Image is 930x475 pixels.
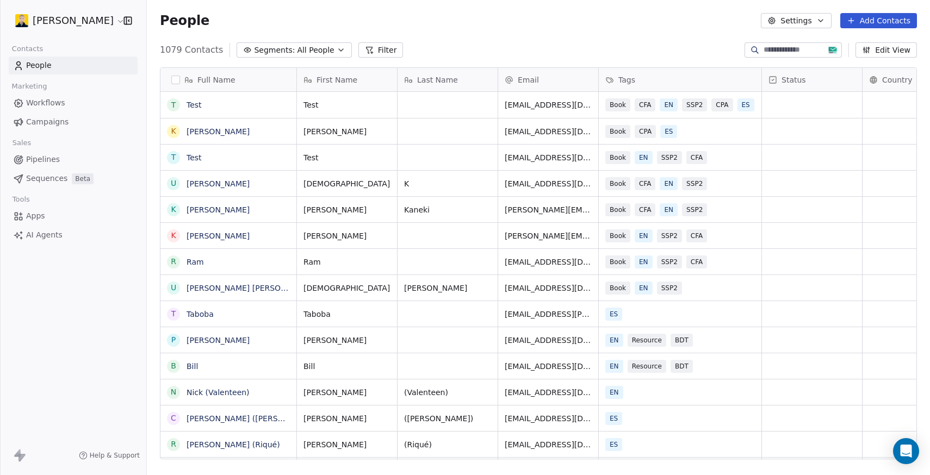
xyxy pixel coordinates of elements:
[187,362,198,371] a: Bill
[171,152,176,163] div: T
[498,68,598,91] div: Email
[33,14,114,28] span: [PERSON_NAME]
[404,178,491,189] span: K
[686,229,707,242] span: CFA
[13,11,116,30] button: [PERSON_NAME]
[9,207,138,225] a: Apps
[686,255,707,268] span: CFA
[26,60,52,71] span: People
[605,98,630,111] span: Book
[79,451,140,460] a: Help & Support
[505,257,592,267] span: [EMAIL_ADDRESS][DOMAIN_NAME]
[297,45,334,56] span: All People
[605,203,630,216] span: Book
[855,42,917,58] button: Edit View
[605,151,630,164] span: Book
[682,203,707,216] span: SSP2
[657,282,682,295] span: SSP2
[628,334,666,347] span: Resource
[26,210,45,222] span: Apps
[840,13,917,28] button: Add Contacts
[605,125,630,138] span: Book
[187,179,250,188] a: [PERSON_NAME]
[505,387,592,398] span: [EMAIL_ADDRESS][DOMAIN_NAME]
[303,230,390,241] span: [PERSON_NAME]
[505,152,592,163] span: [EMAIL_ADDRESS][DOMAIN_NAME]
[505,309,592,320] span: [EMAIL_ADDRESS][PERSON_NAME][DOMAIN_NAME]
[686,151,707,164] span: CFA
[171,412,176,424] div: C
[15,14,28,27] img: Kevin%20Instagram.jpg
[605,386,623,399] span: EN
[303,309,390,320] span: Taboba
[605,412,622,425] span: ES
[404,387,491,398] span: (Valenteen)
[303,361,390,372] span: Bill
[187,153,202,162] a: Test
[671,360,693,373] span: BDT
[893,438,919,464] div: Open Intercom Messenger
[404,439,491,450] span: (Riqué)
[171,334,176,346] div: P
[303,335,390,346] span: [PERSON_NAME]
[505,361,592,372] span: [EMAIL_ADDRESS][DOMAIN_NAME]
[160,43,223,57] span: 1079 Contacts
[660,203,678,216] span: EN
[171,204,176,215] div: K
[782,74,806,85] span: Status
[303,126,390,137] span: [PERSON_NAME]
[9,113,138,131] a: Campaigns
[187,205,250,214] a: [PERSON_NAME]
[187,101,202,109] a: Test
[254,45,295,56] span: Segments:
[660,125,677,138] span: ES
[160,68,296,91] div: Full Name
[9,170,138,187] a: SequencesBeta
[358,42,404,58] button: Filter
[72,173,94,184] span: Beta
[303,257,390,267] span: Ram
[26,229,63,241] span: AI Agents
[761,13,831,28] button: Settings
[635,203,655,216] span: CFA
[171,256,176,267] div: R
[635,98,655,111] span: CFA
[882,74,913,85] span: Country
[9,57,138,74] a: People
[635,125,656,138] span: CPA
[605,334,623,347] span: EN
[187,440,280,449] a: [PERSON_NAME] (Riqué)
[671,334,693,347] span: BDT
[398,68,498,91] div: Last Name
[26,116,69,128] span: Campaigns
[417,74,458,85] span: Last Name
[8,191,34,208] span: Tools
[505,335,592,346] span: [EMAIL_ADDRESS][DOMAIN_NAME]
[187,310,214,318] a: Taboba
[505,439,592,450] span: [EMAIL_ADDRESS][DOMAIN_NAME]
[605,177,630,190] span: Book
[26,173,67,184] span: Sequences
[187,414,321,423] a: [PERSON_NAME] ([PERSON_NAME])
[303,99,390,110] span: Test
[171,386,176,398] div: N
[187,127,250,136] a: [PERSON_NAME]
[618,74,635,85] span: Tags
[505,126,592,137] span: [EMAIL_ADDRESS][DOMAIN_NAME]
[762,68,862,91] div: Status
[171,360,176,372] div: B
[657,151,682,164] span: SSP2
[26,154,60,165] span: Pipelines
[187,232,250,240] a: [PERSON_NAME]
[505,204,592,215] span: [PERSON_NAME][EMAIL_ADDRESS][DOMAIN_NAME]
[187,284,315,292] a: [PERSON_NAME] [PERSON_NAME]
[171,282,176,293] div: U
[505,230,592,241] span: [PERSON_NAME][EMAIL_ADDRESS][DOMAIN_NAME]
[605,308,622,321] span: ES
[303,178,390,189] span: [DEMOGRAPHIC_DATA]
[90,451,140,460] span: Help & Support
[187,388,250,397] a: Nick (Valenteen)
[317,74,357,85] span: First Name
[682,177,707,190] span: SSP2
[605,282,630,295] span: Book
